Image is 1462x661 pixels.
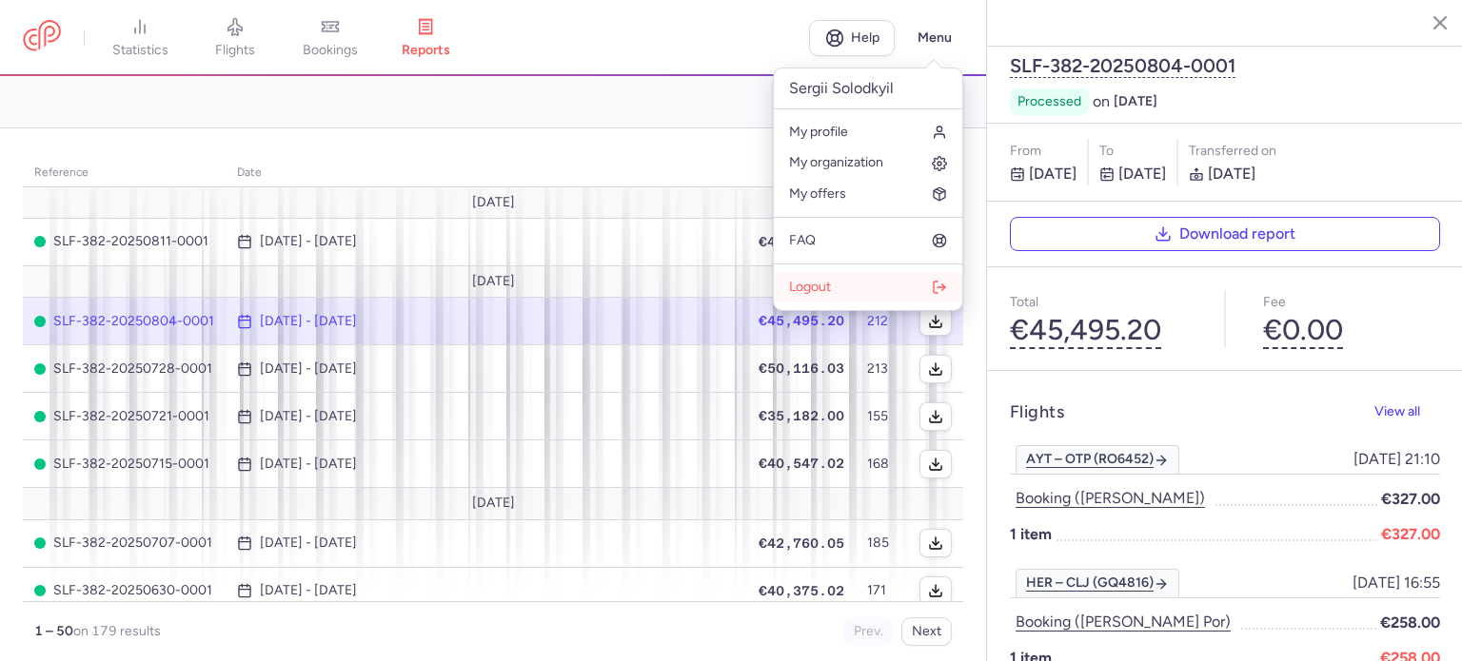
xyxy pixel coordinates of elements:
span: €42,760.05 [759,535,844,551]
th: reference [23,159,226,187]
span: [DATE] [472,195,515,210]
span: flights [215,42,255,59]
span: My profile [789,125,848,140]
span: FAQ [789,233,816,248]
time: [DATE] - [DATE] [260,234,357,249]
span: on 179 results [73,623,161,639]
button: Booking ([PERSON_NAME] por) [1010,610,1236,634]
div: on [1010,88,1157,115]
span: SLF-382-20250715-0001 [34,457,214,472]
a: HER – CLJ (GQ4816) [1016,569,1179,597]
button: €0.00 [1263,314,1343,347]
a: bookings [283,17,378,59]
a: My organization [774,147,962,178]
a: flights [188,17,283,59]
a: CitizenPlane red outlined logo [23,20,61,55]
time: [DATE] - [DATE] [260,583,357,598]
p: to [1099,139,1166,163]
span: €45,495.20 [759,313,844,328]
th: amount [747,159,856,187]
button: Download report [1010,217,1440,251]
span: My offers [789,186,846,202]
button: Booking ([PERSON_NAME]) [1010,486,1211,511]
button: €45,495.20 [1010,314,1161,347]
a: AYT – OTP (RO6452) [1016,445,1179,474]
td: 212 [856,298,908,345]
div: Transferred on [1189,139,1440,163]
p: [DATE] [1189,163,1440,185]
span: reports [402,42,450,59]
p: Total [1010,290,1187,314]
span: My organization [789,155,883,170]
span: €40,547.02 [759,456,844,471]
span: SLF-382-20250721-0001 [34,409,214,424]
span: [DATE] 16:55 [1353,574,1440,592]
time: [DATE] - [DATE] [260,409,357,424]
button: View all [1354,394,1440,431]
span: €258.00 [1380,611,1440,634]
p: Fee [1263,290,1440,314]
td: 171 [856,567,908,614]
span: View all [1374,404,1420,418]
time: [DATE] - [DATE] [260,314,357,329]
td: 213 [856,345,908,393]
span: SLF-382-20250811-0001 [34,234,214,249]
a: FAQ [774,225,962,256]
span: [DATE] [1114,94,1157,109]
time: [DATE] - [DATE] [260,457,357,472]
p: [DATE] [1010,163,1077,185]
span: bookings [303,42,358,59]
span: SLF-382-20250804-0001 [34,314,214,329]
p: 1 item [1010,522,1440,546]
span: processed [1017,92,1081,111]
span: Logout [789,280,831,295]
a: My profile [774,117,962,147]
button: Next [901,617,952,646]
span: €35,182.00 [759,408,844,423]
span: €50,116.03 [759,360,844,376]
a: reports [378,17,473,59]
button: SLF-382-20250804-0001 [1010,54,1235,77]
td: 185 [856,519,908,567]
span: €40,375.02 [759,583,844,598]
td: 168 [856,440,908,488]
p: Sergii Solodkyil [774,68,962,109]
span: [DATE] 21:10 [1353,451,1440,468]
span: €327.00 [1381,522,1440,546]
span: statistics [112,42,168,59]
p: [DATE] [1099,163,1166,185]
a: My offers [774,179,962,209]
time: [DATE] - [DATE] [260,535,357,551]
span: €327.00 [1381,487,1440,511]
button: Prev. [843,617,894,646]
span: Help [851,30,879,45]
span: SLF-382-20250728-0001 [34,361,214,377]
button: Menu [906,20,963,56]
button: Logout [774,272,962,302]
time: [DATE] - [DATE] [260,361,357,377]
strong: 1 – 50 [34,623,73,639]
span: SLF-382-20250707-0001 [34,535,214,551]
td: 155 [856,393,908,440]
span: [DATE] [472,496,515,511]
span: €43,116.04 [759,234,844,249]
th: date [226,159,747,187]
p: From [1010,139,1077,163]
span: [DATE] [472,274,515,289]
span: SLF-382-20250630-0001 [34,583,214,598]
a: Help [809,20,895,56]
a: statistics [92,17,188,59]
h4: Flights [1010,401,1064,423]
